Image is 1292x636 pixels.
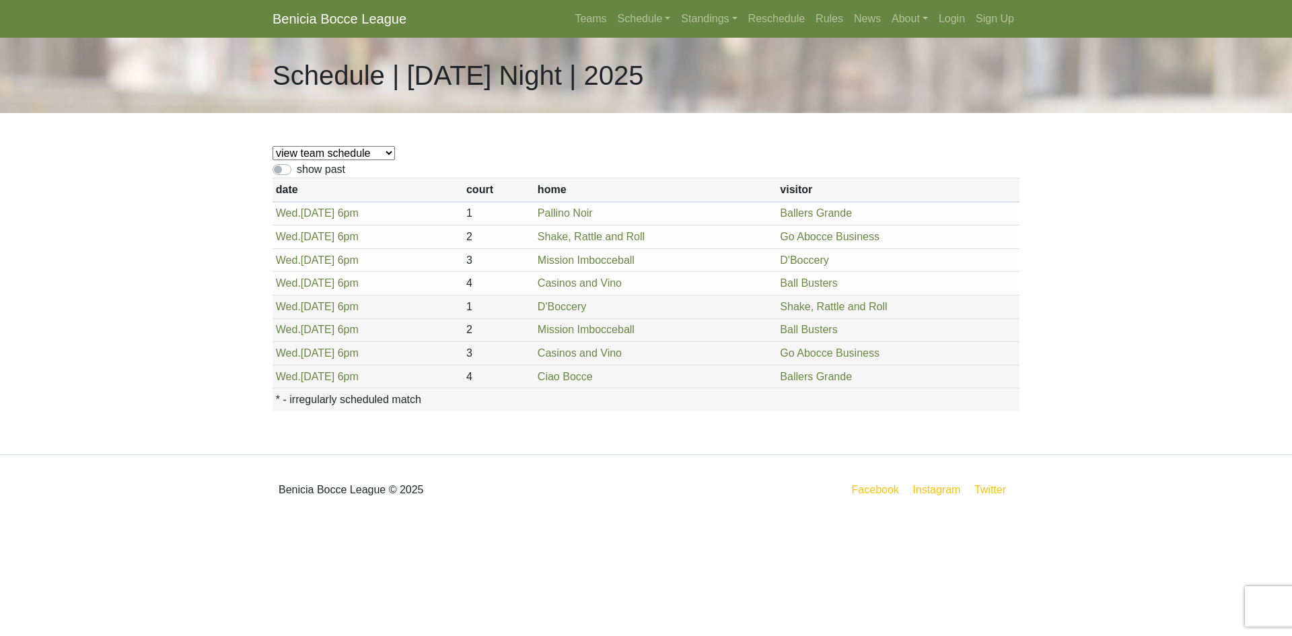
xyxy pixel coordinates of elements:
[780,231,880,242] a: Go Abocce Business
[538,301,586,312] a: D'Boccery
[972,481,1017,498] a: Twitter
[276,347,359,359] a: Wed.[DATE] 6pm
[463,342,534,365] td: 3
[534,178,777,202] th: home
[463,365,534,388] td: 4
[463,178,534,202] th: court
[276,324,301,335] span: Wed.
[297,162,345,178] label: show past
[743,5,811,32] a: Reschedule
[886,5,933,32] a: About
[276,347,301,359] span: Wed.
[810,5,849,32] a: Rules
[970,5,1019,32] a: Sign Up
[463,318,534,342] td: 2
[777,178,1019,202] th: visitor
[780,277,837,289] a: Ball Busters
[463,202,534,225] td: 1
[538,371,593,382] a: Ciao Bocce
[780,254,828,266] a: D'Boccery
[276,231,301,242] span: Wed.
[538,277,622,289] a: Casinos and Vino
[612,5,676,32] a: Schedule
[780,207,852,219] a: Ballers Grande
[780,301,887,312] a: Shake, Rattle and Roll
[538,231,645,242] a: Shake, Rattle and Roll
[463,248,534,272] td: 3
[933,5,970,32] a: Login
[538,207,593,219] a: Pallino Noir
[849,5,886,32] a: News
[276,277,301,289] span: Wed.
[910,481,963,498] a: Instagram
[273,388,1019,411] th: * - irregularly scheduled match
[463,272,534,295] td: 4
[276,371,301,382] span: Wed.
[276,371,359,382] a: Wed.[DATE] 6pm
[463,225,534,249] td: 2
[273,5,406,32] a: Benicia Bocce League
[276,254,359,266] a: Wed.[DATE] 6pm
[276,207,359,219] a: Wed.[DATE] 6pm
[780,347,880,359] a: Go Abocce Business
[538,347,622,359] a: Casinos and Vino
[780,371,852,382] a: Ballers Grande
[463,295,534,318] td: 1
[676,5,742,32] a: Standings
[849,481,902,498] a: Facebook
[538,254,635,266] a: Mission Imbocceball
[276,254,301,266] span: Wed.
[276,231,359,242] a: Wed.[DATE] 6pm
[262,466,646,514] div: Benicia Bocce League © 2025
[569,5,612,32] a: Teams
[276,301,359,312] a: Wed.[DATE] 6pm
[273,178,463,202] th: date
[276,324,359,335] a: Wed.[DATE] 6pm
[780,324,837,335] a: Ball Busters
[276,277,359,289] a: Wed.[DATE] 6pm
[276,301,301,312] span: Wed.
[538,324,635,335] a: Mission Imbocceball
[276,207,301,219] span: Wed.
[273,59,643,92] h1: Schedule | [DATE] Night | 2025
